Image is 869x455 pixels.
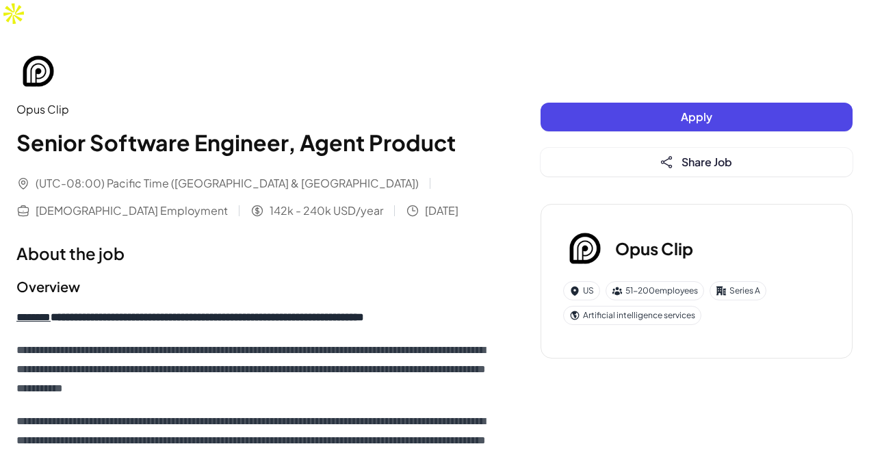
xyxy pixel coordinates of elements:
span: 142k - 240k USD/year [270,203,383,219]
button: Share Job [541,148,853,177]
button: Apply [541,103,853,131]
div: US [563,281,600,300]
h3: Opus Clip [615,236,693,261]
span: [DATE] [425,203,458,219]
div: Artificial intelligence services [563,306,701,325]
span: [DEMOGRAPHIC_DATA] Employment [36,203,228,219]
h2: Overview [16,276,486,297]
img: Op [563,226,607,270]
img: Op [16,49,60,93]
h1: Senior Software Engineer, Agent Product [16,126,486,159]
div: 51-200 employees [606,281,704,300]
span: Apply [681,109,712,124]
span: (UTC-08:00) Pacific Time ([GEOGRAPHIC_DATA] & [GEOGRAPHIC_DATA]) [36,175,419,192]
div: Series A [710,281,766,300]
h1: About the job [16,241,486,265]
div: Opus Clip [16,101,486,118]
span: Share Job [682,155,732,169]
